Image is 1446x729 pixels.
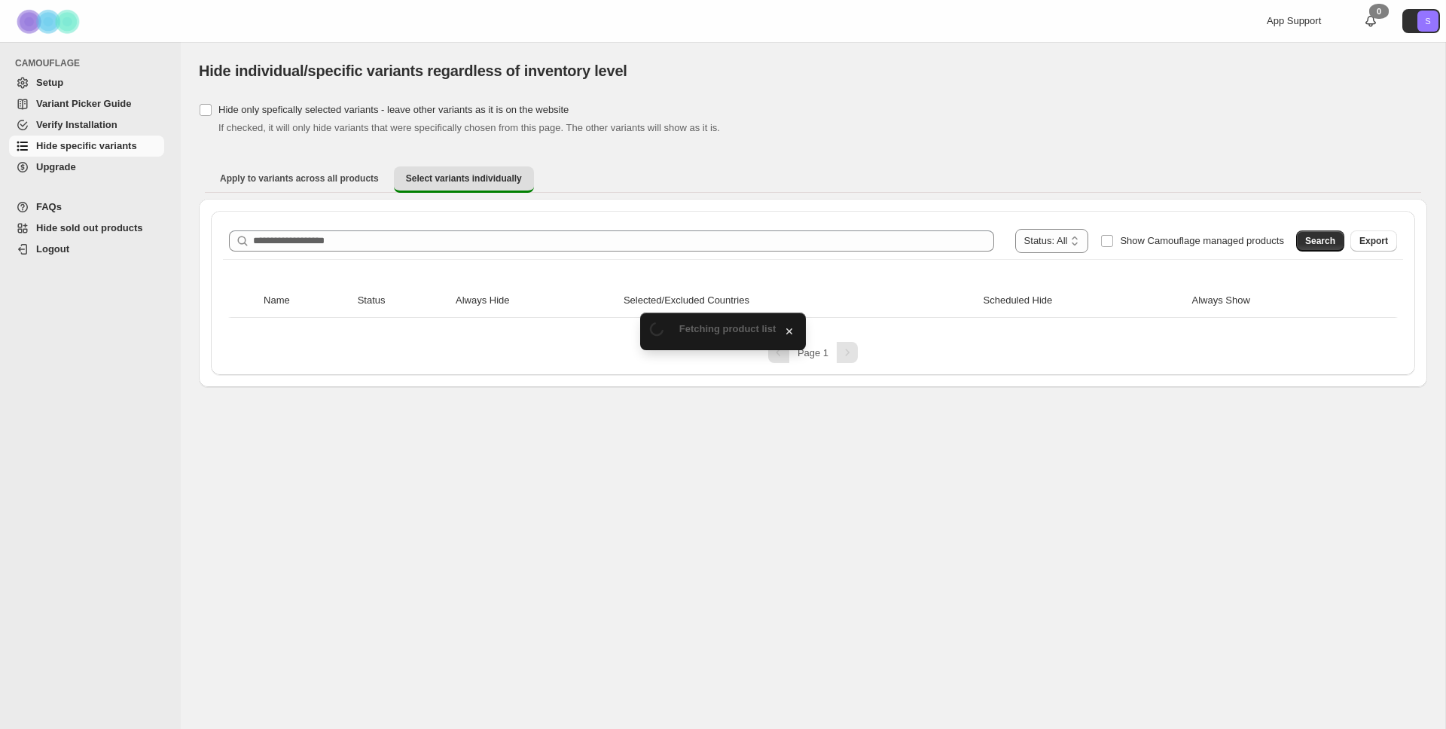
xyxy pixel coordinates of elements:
[1369,4,1389,19] div: 0
[36,119,117,130] span: Verify Installation
[36,243,69,255] span: Logout
[36,98,131,109] span: Variant Picker Guide
[1267,15,1321,26] span: App Support
[1296,230,1344,252] button: Search
[1359,235,1388,247] span: Export
[9,114,164,136] a: Verify Installation
[9,197,164,218] a: FAQs
[36,222,143,233] span: Hide sold out products
[220,172,379,185] span: Apply to variants across all products
[1402,9,1440,33] button: Avatar with initials S
[15,57,170,69] span: CAMOUFLAGE
[798,347,828,358] span: Page 1
[36,77,63,88] span: Setup
[199,63,627,79] span: Hide individual/specific variants regardless of inventory level
[353,284,451,318] th: Status
[223,342,1403,363] nav: Pagination
[1120,235,1284,246] span: Show Camouflage managed products
[1363,14,1378,29] a: 0
[9,93,164,114] a: Variant Picker Guide
[9,218,164,239] a: Hide sold out products
[12,1,87,42] img: Camouflage
[218,122,720,133] span: If checked, it will only hide variants that were specifically chosen from this page. The other va...
[1417,11,1438,32] span: Avatar with initials S
[1350,230,1397,252] button: Export
[9,157,164,178] a: Upgrade
[451,284,619,318] th: Always Hide
[36,140,137,151] span: Hide specific variants
[619,284,979,318] th: Selected/Excluded Countries
[406,172,522,185] span: Select variants individually
[1305,235,1335,247] span: Search
[199,199,1427,387] div: Select variants individually
[679,323,776,334] span: Fetching product list
[208,166,391,191] button: Apply to variants across all products
[9,239,164,260] a: Logout
[36,201,62,212] span: FAQs
[1425,17,1430,26] text: S
[9,72,164,93] a: Setup
[979,284,1188,318] th: Scheduled Hide
[259,284,353,318] th: Name
[36,161,76,172] span: Upgrade
[9,136,164,157] a: Hide specific variants
[394,166,534,193] button: Select variants individually
[1188,284,1367,318] th: Always Show
[218,104,569,115] span: Hide only spefically selected variants - leave other variants as it is on the website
